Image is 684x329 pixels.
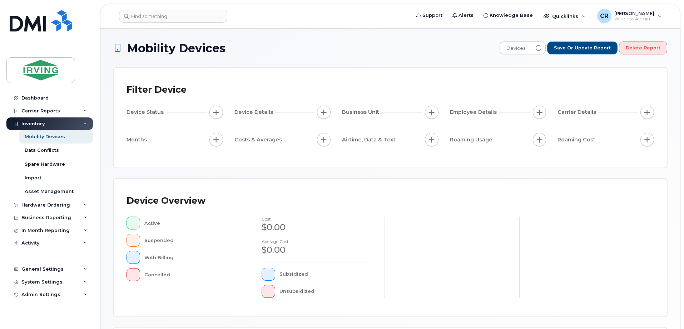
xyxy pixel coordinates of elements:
[626,45,660,51] span: Delete Report
[554,45,611,51] span: Save or Update Report
[342,136,398,144] span: Airtime, Data & Text
[144,217,239,229] div: Active
[144,234,239,247] div: Suspended
[342,108,381,116] span: Business Unit
[547,42,618,54] button: Save or Update Report
[279,268,373,281] div: Subsidized
[127,136,149,144] span: Months
[262,239,373,244] h4: Average cost
[127,42,225,54] span: Mobility Devices
[127,192,205,210] div: Device Overview
[450,136,495,144] span: Roaming Usage
[450,108,499,116] span: Employee Details
[279,285,373,298] div: Unsubsidized
[557,136,598,144] span: Roaming Cost
[262,217,373,221] h4: cost
[144,251,239,264] div: With Billing
[127,108,166,116] span: Device Status
[500,42,532,55] span: Devices
[127,81,187,99] div: Filter Device
[262,244,373,256] div: $0.00
[234,108,275,116] span: Device Details
[144,268,239,281] div: Cancelled
[619,42,667,54] button: Delete Report
[262,221,373,233] div: $0.00
[234,136,284,144] span: Costs & Averages
[557,108,598,116] span: Carrier Details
